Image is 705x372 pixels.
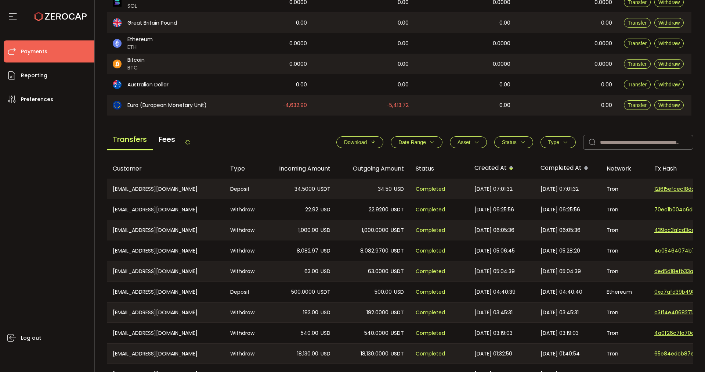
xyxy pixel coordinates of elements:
[628,61,647,67] span: Transfer
[601,261,648,281] div: Tron
[658,82,680,87] span: Withdraw
[391,205,404,214] span: USDT
[321,267,330,276] span: USD
[113,60,122,68] img: btc_portfolio.svg
[113,101,122,110] img: eur_portfolio.svg
[668,337,705,372] iframe: Chat Widget
[601,101,612,110] span: 0.00
[658,102,680,108] span: Withdraw
[107,261,224,281] div: [EMAIL_ADDRESS][DOMAIN_NAME]
[344,139,367,145] span: Download
[107,164,224,173] div: Customer
[624,80,651,89] button: Transfer
[294,185,315,193] span: 34.5000
[224,303,263,322] div: Withdraw
[540,226,581,235] span: [DATE] 06:05:36
[21,333,41,343] span: Log out
[113,18,122,27] img: gbp_portfolio.svg
[336,164,410,173] div: Outgoing Amount
[416,329,445,337] span: Completed
[224,282,263,302] div: Deposit
[601,81,612,89] span: 0.00
[474,226,514,235] span: [DATE] 06:05:36
[317,288,330,296] span: USDT
[263,164,336,173] div: Incoming Amount
[601,303,648,322] div: Tron
[416,226,445,235] span: Completed
[224,240,263,261] div: Withdraw
[107,199,224,220] div: [EMAIL_ADDRESS][DOMAIN_NAME]
[474,329,513,337] span: [DATE] 03:19:03
[127,56,145,64] span: Bitcoin
[601,164,648,173] div: Network
[289,60,307,68] span: 0.0000
[624,100,651,110] button: Transfer
[601,199,648,220] div: Tron
[391,226,404,235] span: USDT
[493,60,510,68] span: 0.0000
[469,162,535,175] div: Created At
[594,39,612,48] span: 0.0000
[628,82,647,87] span: Transfer
[624,59,651,69] button: Transfer
[391,329,404,337] span: USDT
[398,60,409,68] span: 0.00
[362,226,388,235] span: 1,000.0000
[369,205,388,214] span: 22.9200
[658,61,680,67] span: Withdraw
[296,19,307,27] span: 0.00
[658,20,680,26] span: Withdraw
[601,344,648,364] div: Tron
[628,20,647,26] span: Transfer
[386,101,409,110] span: -5,413.72
[416,267,445,276] span: Completed
[21,94,53,105] span: Preferences
[654,59,684,69] button: Withdraw
[394,185,404,193] span: USD
[416,247,445,255] span: Completed
[601,220,648,240] div: Tron
[297,350,318,358] span: 18,130.00
[113,39,122,48] img: eth_portfolio.svg
[398,39,409,48] span: 0.00
[321,350,330,358] span: USD
[298,226,318,235] span: 1,000.00
[127,64,145,72] span: BTC
[301,329,318,337] span: 540.00
[375,288,392,296] span: 500.00
[107,323,224,343] div: [EMAIL_ADDRESS][DOMAIN_NAME]
[540,329,579,337] span: [DATE] 03:19:03
[391,308,404,317] span: USDT
[360,247,388,255] span: 8,082.9700
[628,102,647,108] span: Transfer
[474,267,515,276] span: [DATE] 05:04:39
[540,247,580,255] span: [DATE] 05:28:20
[224,179,263,199] div: Deposit
[474,288,516,296] span: [DATE] 04:40:39
[540,185,579,193] span: [DATE] 07:01:32
[127,36,153,43] span: Ethereum
[398,19,409,27] span: 0.00
[658,40,680,46] span: Withdraw
[107,220,224,240] div: [EMAIL_ADDRESS][DOMAIN_NAME]
[416,185,445,193] span: Completed
[321,205,330,214] span: USD
[224,323,263,343] div: Withdraw
[601,282,648,302] div: Ethereum
[107,344,224,364] div: [EMAIL_ADDRESS][DOMAIN_NAME]
[107,303,224,322] div: [EMAIL_ADDRESS][DOMAIN_NAME]
[499,81,510,89] span: 0.00
[594,60,612,68] span: 0.0000
[654,18,684,28] button: Withdraw
[458,139,470,145] span: Asset
[398,81,409,89] span: 0.00
[282,101,307,110] span: -4,632.90
[410,164,469,173] div: Status
[494,136,533,148] button: Status
[289,39,307,48] span: 0.0000
[368,267,388,276] span: 63.0000
[321,329,330,337] span: USD
[601,19,612,27] span: 0.00
[113,80,122,89] img: aud_portfolio.svg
